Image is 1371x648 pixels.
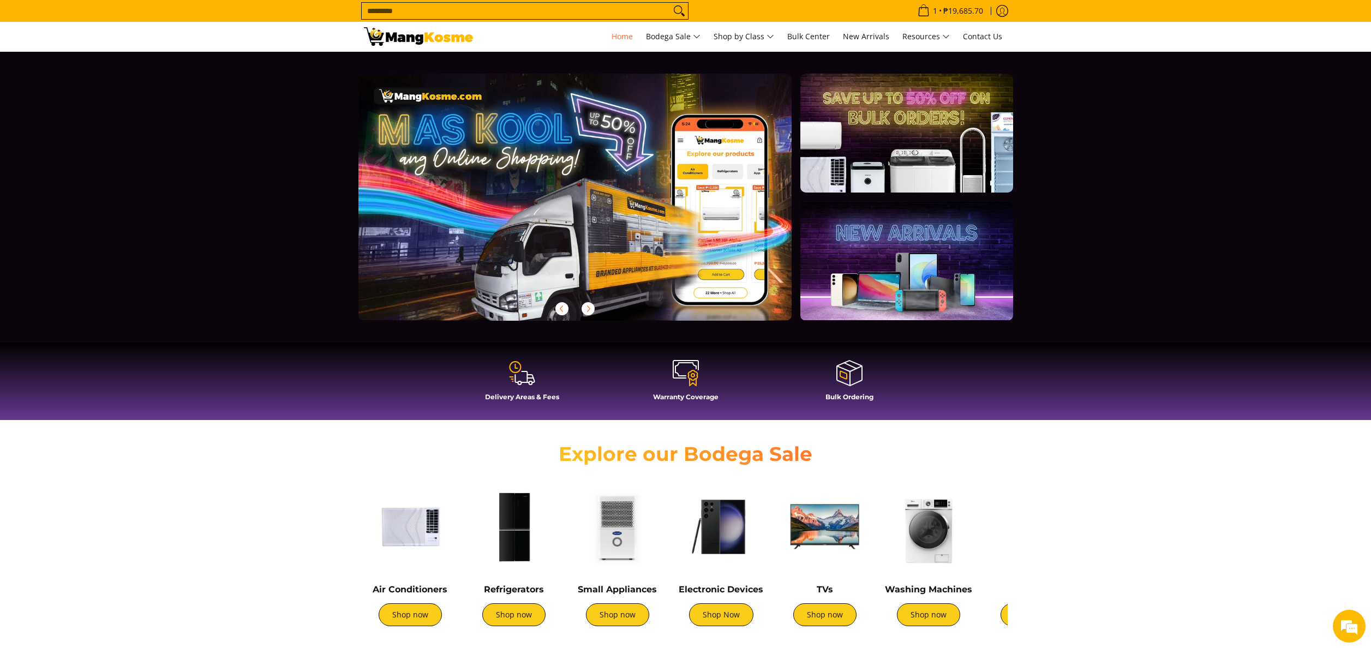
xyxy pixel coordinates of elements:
[963,31,1002,41] span: Contact Us
[550,297,574,321] button: Previous
[586,603,649,626] a: Shop now
[957,22,1008,51] a: Contact Us
[708,22,780,51] a: Shop by Class
[793,603,857,626] a: Shop now
[986,481,1079,573] img: Cookers
[1001,603,1064,626] a: Shop now
[787,31,830,41] span: Bulk Center
[484,584,544,595] a: Refrigerators
[689,603,753,626] a: Shop Now
[902,30,950,44] span: Resources
[942,7,985,15] span: ₱19,685.70
[364,27,473,46] img: Mang Kosme: Your Home Appliances Warehouse Sale Partner!
[897,603,960,626] a: Shop now
[931,7,939,15] span: 1
[914,5,986,17] span: •
[484,22,1008,51] nav: Main Menu
[882,481,975,573] img: Washing Machines
[606,22,638,51] a: Home
[885,584,972,595] a: Washing Machines
[379,603,442,626] a: Shop now
[837,22,895,51] a: New Arrivals
[578,584,657,595] a: Small Appliances
[779,481,871,573] img: TVs
[843,31,889,41] span: New Arrivals
[714,30,774,44] span: Shop by Class
[817,584,833,595] a: TVs
[679,584,763,595] a: Electronic Devices
[609,359,762,409] a: Warranty Coverage
[773,393,926,401] h4: Bulk Ordering
[609,393,762,401] h4: Warranty Coverage
[482,603,546,626] a: Shop now
[528,442,844,466] h2: Explore our Bodega Sale
[364,481,457,573] img: Air Conditioners
[897,22,955,51] a: Resources
[612,31,633,41] span: Home
[640,22,706,51] a: Bodega Sale
[773,359,926,409] a: Bulk Ordering
[358,74,827,338] a: More
[446,393,598,401] h4: Delivery Areas & Fees
[373,584,447,595] a: Air Conditioners
[675,481,768,573] img: Electronic Devices
[468,481,560,573] img: Refrigerators
[782,22,835,51] a: Bulk Center
[670,3,688,19] button: Search
[571,481,664,573] img: Small Appliances
[576,297,600,321] button: Next
[446,359,598,409] a: Delivery Areas & Fees
[646,30,701,44] span: Bodega Sale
